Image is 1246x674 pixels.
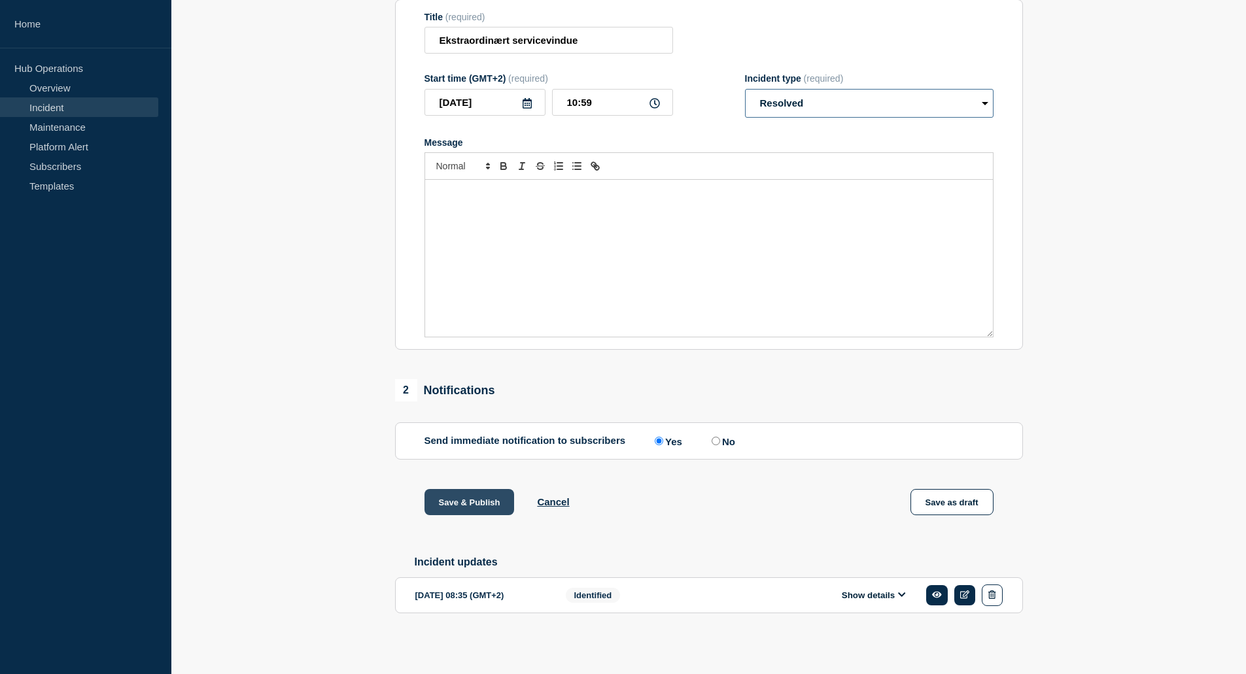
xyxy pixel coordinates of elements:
[430,158,494,174] span: Font size
[424,137,994,148] div: Message
[395,379,495,401] div: Notifications
[424,73,673,84] div: Start time (GMT+2)
[549,158,568,174] button: Toggle ordered list
[910,489,994,515] button: Save as draft
[424,12,673,22] div: Title
[651,435,682,447] label: Yes
[552,89,673,116] input: HH:MM
[804,73,844,84] span: (required)
[424,435,626,447] p: Send immediate notification to subscribers
[745,89,994,118] select: Incident type
[537,496,569,507] button: Cancel
[513,158,531,174] button: Toggle italic text
[494,158,513,174] button: Toggle bold text
[395,379,417,401] span: 2
[415,556,1023,568] h2: Incident updates
[531,158,549,174] button: Toggle strikethrough text
[838,590,910,601] button: Show details
[508,73,548,84] span: (required)
[424,27,673,54] input: Title
[424,435,994,447] div: Send immediate notification to subscribers
[586,158,604,174] button: Toggle link
[424,89,545,116] input: YYYY-MM-DD
[568,158,586,174] button: Toggle bulleted list
[445,12,485,22] span: (required)
[424,489,515,515] button: Save & Publish
[655,437,663,445] input: Yes
[708,435,735,447] label: No
[425,180,993,337] div: Message
[712,437,720,445] input: No
[415,584,546,606] div: [DATE] 08:35 (GMT+2)
[745,73,994,84] div: Incident type
[566,588,621,603] span: Identified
